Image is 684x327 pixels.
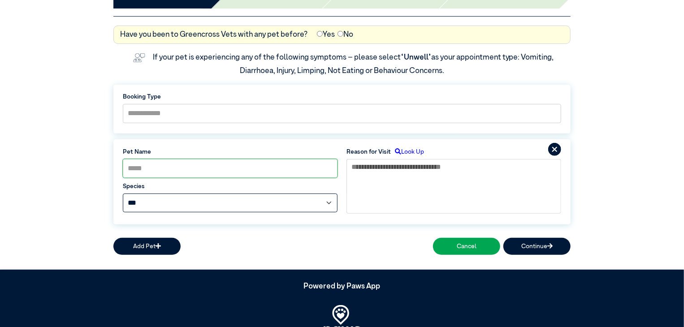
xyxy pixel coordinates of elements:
[317,31,323,37] input: Yes
[130,50,148,65] img: vet
[113,282,571,291] h5: Powered by Paws App
[317,29,335,41] label: Yes
[433,238,500,254] button: Cancel
[113,238,181,254] button: Add Pet
[338,29,353,41] label: No
[123,182,338,191] label: Species
[391,147,424,156] label: Look Up
[503,238,571,254] button: Continue
[123,92,561,101] label: Booking Type
[338,31,343,37] input: No
[123,147,338,156] label: Pet Name
[120,29,308,41] label: Have you been to Greencross Vets with any pet before?
[401,54,431,61] span: “Unwell”
[346,147,391,156] label: Reason for Visit
[153,54,555,75] label: If your pet is experiencing any of the following symptoms – please select as your appointment typ...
